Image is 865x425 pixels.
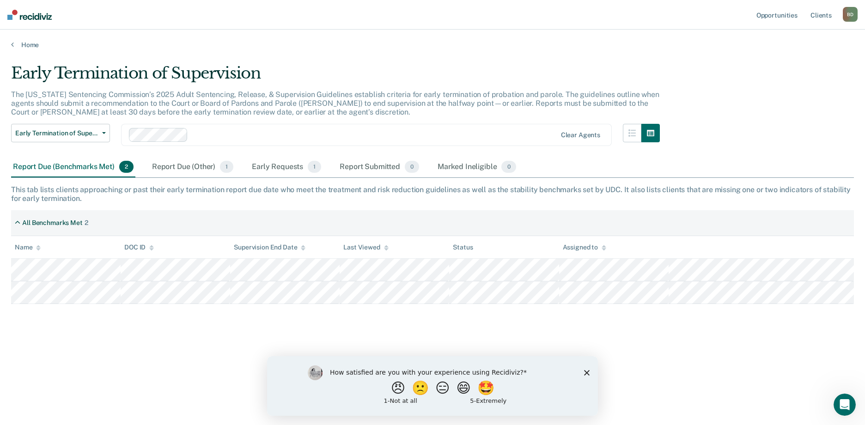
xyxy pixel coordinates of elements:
div: Report Due (Other)1 [150,157,235,177]
div: This tab lists clients approaching or past their early termination report due date who meet the t... [11,185,854,203]
button: Early Termination of Supervision [11,124,110,142]
div: Report Submitted0 [338,157,421,177]
span: 0 [501,161,516,173]
div: DOC ID [124,243,154,251]
img: Recidiviz [7,10,52,20]
div: Last Viewed [343,243,388,251]
iframe: Intercom live chat [834,394,856,416]
p: The [US_STATE] Sentencing Commission’s 2025 Adult Sentencing, Release, & Supervision Guidelines e... [11,90,659,116]
span: 1 [308,161,321,173]
div: Supervision End Date [234,243,305,251]
div: B D [843,7,858,22]
div: Name [15,243,41,251]
iframe: Survey by Kim from Recidiviz [267,356,598,416]
div: Clear agents [561,131,600,139]
div: All Benchmarks Met2 [11,215,92,231]
span: 2 [119,161,134,173]
div: Early Requests1 [250,157,323,177]
div: Early Termination of Supervision [11,64,660,90]
div: Status [453,243,473,251]
span: Early Termination of Supervision [15,129,98,137]
a: Home [11,41,854,49]
span: 0 [405,161,419,173]
div: Marked Ineligible0 [436,157,518,177]
span: 1 [220,161,233,173]
div: 2 [85,219,88,227]
button: BD [843,7,858,22]
div: Assigned to [563,243,606,251]
div: All Benchmarks Met [22,219,82,227]
div: Report Due (Benchmarks Met)2 [11,157,135,177]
